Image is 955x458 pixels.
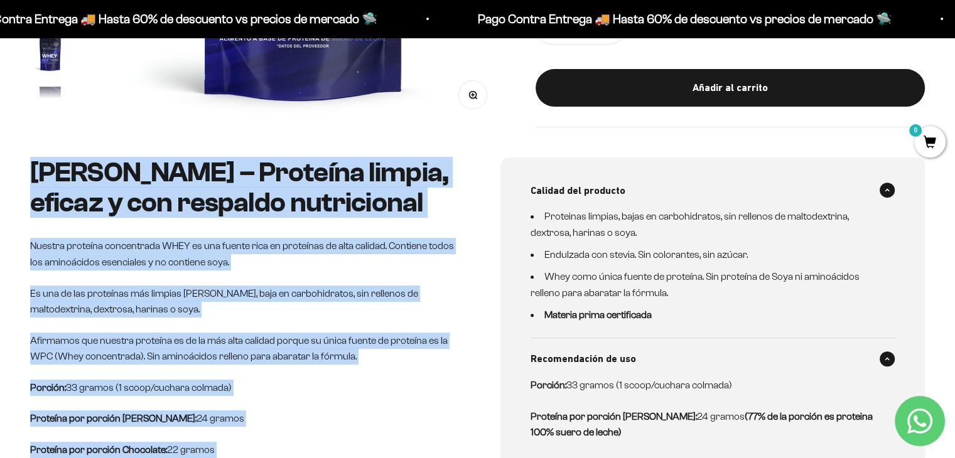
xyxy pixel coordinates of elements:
img: Proteína Whey [30,83,70,124]
div: Añadir al carrito [561,80,900,96]
p: 24 gramos [30,410,455,427]
li: Endulzada con stevia. Sin colorantes, sin azúcar. [531,247,880,263]
strong: Proteína por porción [PERSON_NAME]: [30,413,197,423]
p: Nuestra proteína concentrada WHEY es una fuente rica en proteínas de alta calidad. Contiene todos... [30,238,455,270]
strong: Porción: [531,380,566,390]
strong: Materia prima certificada [544,309,652,320]
strong: Proteína por porción [PERSON_NAME]: [531,411,697,422]
span: Recomendación de uso [531,351,636,367]
button: Ir al artículo 8 [30,33,70,77]
p: Pago Contra Entrega 🚚 Hasta 60% de descuento vs precios de mercado 🛸 [464,9,878,29]
img: Proteína Whey [30,33,70,73]
strong: Proteína por porción Chocolate: [30,444,167,455]
button: Añadir al carrito [536,69,925,107]
summary: Calidad del producto [531,170,895,211]
li: Proteinas limpias, bajas en carbohidratos, sin rellenos de maltodextrina, dextrosa, harinas o soya. [531,208,880,240]
p: Afirmamos que nuestra proteína es de la más alta calidad porque su única fuente de proteína es la... [30,333,455,365]
li: Whey como única fuente de proteína. Sin proteína de Soya ni aminoácidos relleno para abaratar la ... [531,269,880,301]
mark: 0 [908,123,923,138]
button: Ir al artículo 9 [30,83,70,127]
a: 0 [914,136,946,150]
strong: Porción: [30,382,66,393]
p: 33 gramos (1 scoop/cuchara colmada) [531,377,880,393]
p: 33 gramos (1 scoop/cuchara colmada) [30,380,455,396]
span: Calidad del producto [531,183,625,199]
h2: [PERSON_NAME] – Proteína limpia, eficaz y con respaldo nutricional [30,157,455,218]
p: 24 gramos [531,408,880,440]
p: 22 gramos [30,442,455,458]
p: Es una de las proteínas más limpias [PERSON_NAME], baja en carbohidratos, sin rellenos de maltode... [30,285,455,317]
summary: Recomendación de uso [531,338,895,380]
